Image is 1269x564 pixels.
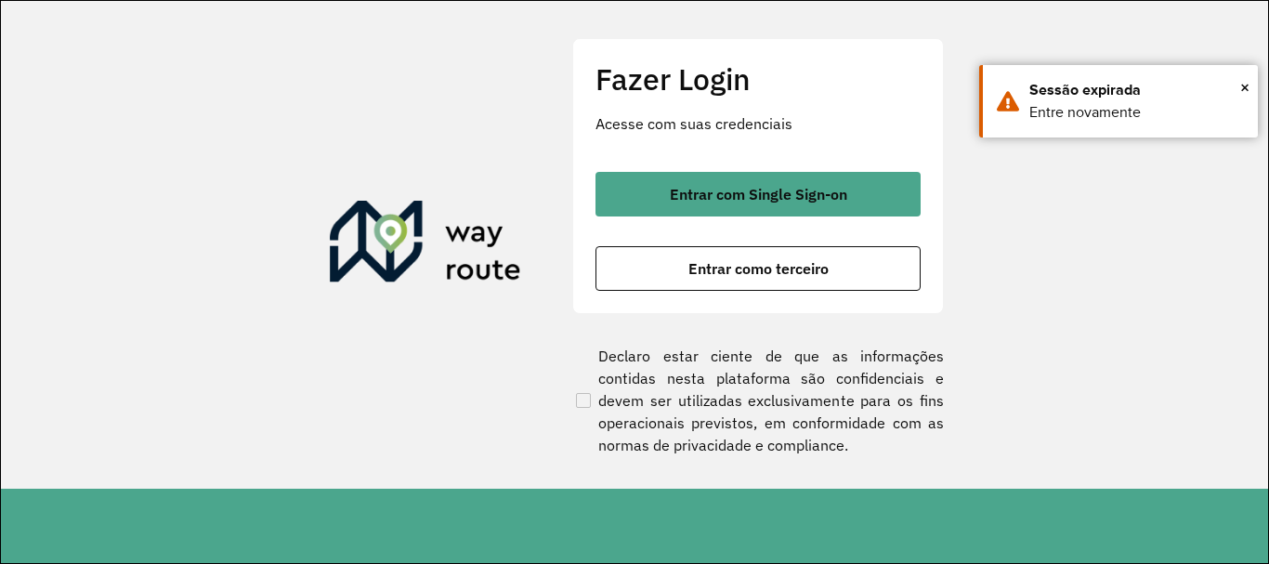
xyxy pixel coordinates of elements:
span: Entrar como terceiro [688,261,829,276]
img: Roteirizador AmbevTech [330,201,521,290]
div: Entre novamente [1029,101,1244,124]
span: Entrar com Single Sign-on [670,187,847,202]
div: Sessão expirada [1029,79,1244,101]
label: Declaro estar ciente de que as informações contidas nesta plataforma são confidenciais e devem se... [572,345,944,456]
button: button [595,172,921,216]
p: Acesse com suas credenciais [595,112,921,135]
button: Close [1240,73,1249,101]
button: button [595,246,921,291]
h2: Fazer Login [595,61,921,97]
span: × [1240,73,1249,101]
